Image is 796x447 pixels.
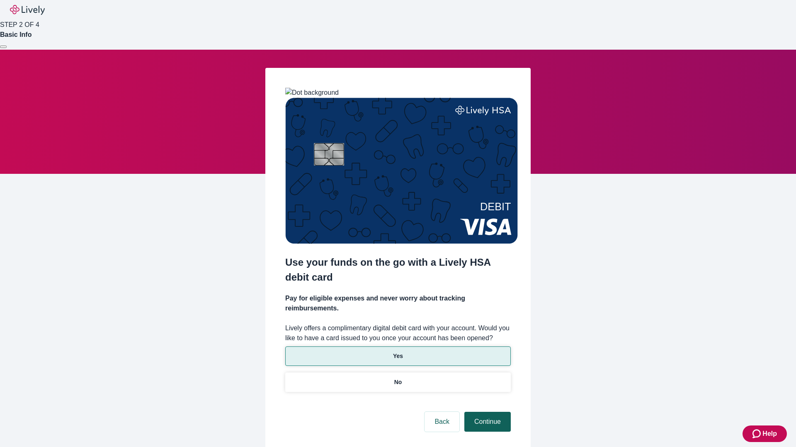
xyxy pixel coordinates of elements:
[285,293,511,313] h4: Pay for eligible expenses and never worry about tracking reimbursements.
[394,378,402,387] p: No
[10,5,45,15] img: Lively
[425,412,459,432] button: Back
[285,346,511,366] button: Yes
[762,429,777,439] span: Help
[743,425,787,442] button: Zendesk support iconHelp
[285,323,511,343] label: Lively offers a complimentary digital debit card with your account. Would you like to have a card...
[285,372,511,392] button: No
[285,98,518,244] img: Debit card
[393,352,403,360] p: Yes
[285,255,511,285] h2: Use your funds on the go with a Lively HSA debit card
[752,429,762,439] svg: Zendesk support icon
[464,412,511,432] button: Continue
[285,88,339,98] img: Dot background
